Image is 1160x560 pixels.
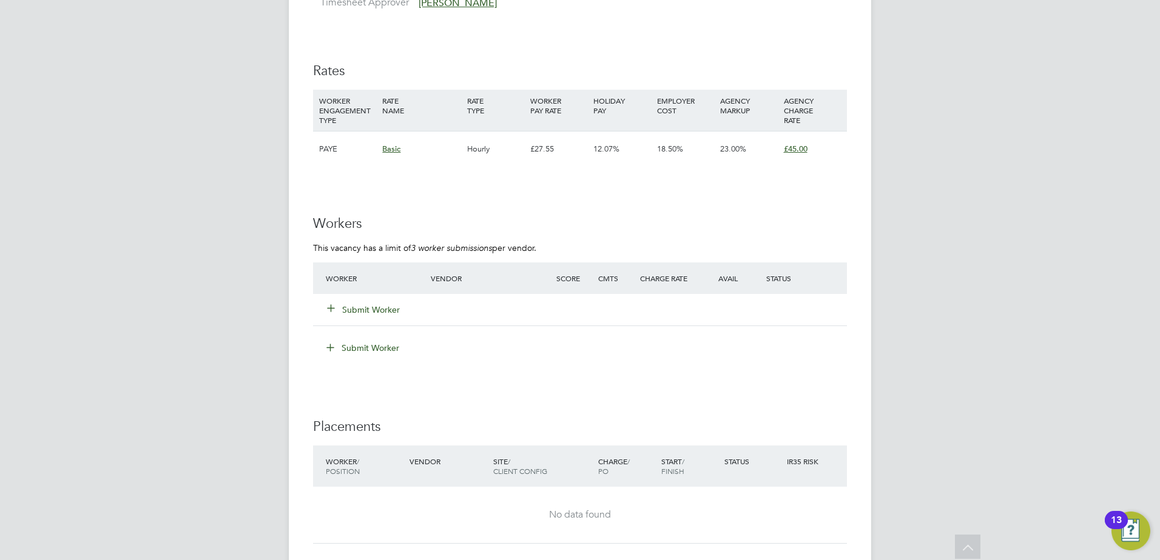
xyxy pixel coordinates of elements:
[700,267,763,289] div: Avail
[490,450,595,482] div: Site
[527,90,590,121] div: WORKER PAY RATE
[328,304,400,316] button: Submit Worker
[313,242,847,253] p: This vacancy has a limit of per vendor.
[658,450,721,482] div: Start
[323,450,406,482] div: Worker
[406,450,490,472] div: Vendor
[318,338,409,358] button: Submit Worker
[323,267,428,289] div: Worker
[464,132,527,167] div: Hourly
[595,267,637,289] div: Cmts
[593,144,619,154] span: 12.07%
[781,90,844,131] div: AGENCY CHARGE RATE
[553,267,595,289] div: Score
[325,508,835,521] div: No data found
[1111,520,1122,536] div: 13
[316,132,379,167] div: PAYE
[717,90,780,121] div: AGENCY MARKUP
[316,90,379,131] div: WORKER ENGAGEMENT TYPE
[654,90,717,121] div: EMPLOYER COST
[595,450,658,482] div: Charge
[657,144,683,154] span: 18.50%
[313,215,847,233] h3: Workers
[379,90,464,121] div: RATE NAME
[784,450,826,472] div: IR35 Risk
[411,242,492,253] em: 3 worker submissions
[382,144,400,154] span: Basic
[784,144,808,154] span: £45.00
[428,267,553,289] div: Vendor
[661,456,684,476] span: / Finish
[1111,512,1150,550] button: Open Resource Center, 13 new notifications
[590,90,653,121] div: HOLIDAY PAY
[598,456,630,476] span: / PO
[721,450,784,472] div: Status
[313,62,847,80] h3: Rates
[527,132,590,167] div: £27.55
[326,456,360,476] span: / Position
[720,144,746,154] span: 23.00%
[464,90,527,121] div: RATE TYPE
[313,418,847,436] h3: Placements
[763,267,847,289] div: Status
[637,267,700,289] div: Charge Rate
[493,456,547,476] span: / Client Config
